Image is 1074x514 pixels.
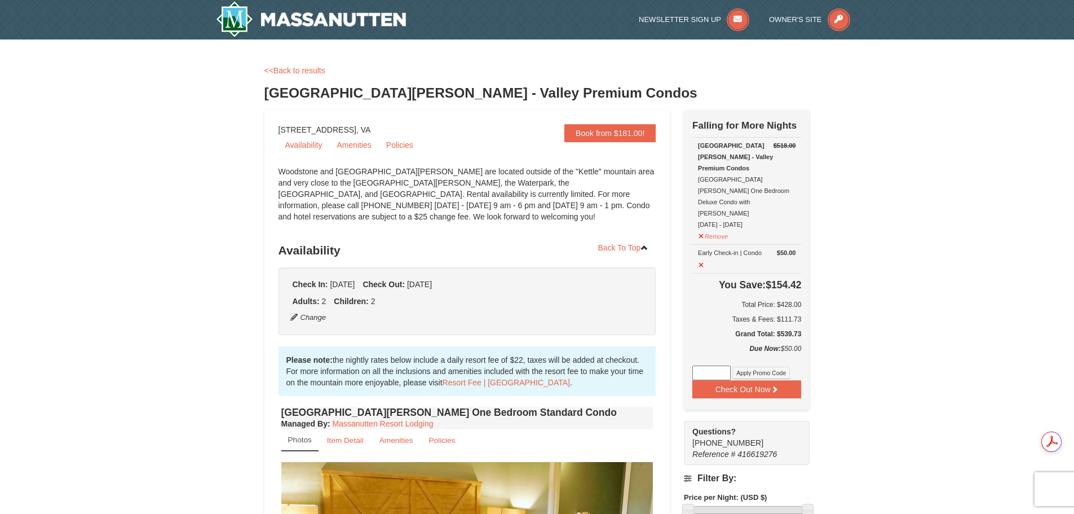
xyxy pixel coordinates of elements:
img: Massanutten Resort Logo [216,1,406,37]
a: <<Back to results [264,66,325,75]
a: Item Detail [320,429,371,451]
a: Resort Fee | [GEOGRAPHIC_DATA] [443,378,570,387]
a: Book from $181.00! [564,124,656,142]
td: Early Check-in | Condo [692,245,801,273]
h4: Filter By: [684,473,810,484]
div: Taxes & Fees: $111.73 [692,314,801,325]
span: [DATE] [330,280,355,289]
a: Photos [281,429,319,451]
h5: Grand Total: $539.73 [692,328,801,340]
span: 2 [371,297,375,306]
a: Availability [279,137,329,153]
span: Owner's Site [769,15,822,24]
h4: [GEOGRAPHIC_DATA][PERSON_NAME] One Bedroom Standard Condo [281,407,653,418]
strong: : [281,419,330,428]
h4: $154.42 [692,279,801,291]
strong: Adults: [293,297,320,306]
strong: $50.00 [777,247,796,258]
span: [PHONE_NUMBER] [692,426,789,447]
a: Owner's Site [769,15,850,24]
small: Amenities [379,436,413,445]
button: Apply Promo Code [732,367,790,379]
button: Check Out Now [692,380,801,398]
span: 2 [322,297,326,306]
span: Managed By [281,419,328,428]
strong: [GEOGRAPHIC_DATA][PERSON_NAME] - Valley Premium Condos [698,142,773,172]
div: $50.00 [692,343,801,366]
small: Item Detail [327,436,364,445]
strong: Check Out: [363,280,405,289]
a: Massanutten Resort [216,1,406,37]
strong: Due Now: [749,345,780,353]
a: Massanutten Resort Lodging [333,419,434,428]
button: Change [290,311,327,324]
div: Woodstone and [GEOGRAPHIC_DATA][PERSON_NAME] are located outside of the "Kettle" mountain area an... [279,166,656,234]
a: Back To Top [591,239,656,256]
h3: Availability [279,239,656,262]
span: Reference # [692,450,735,459]
div: [GEOGRAPHIC_DATA][PERSON_NAME] One Bedroom Deluxe Condo with [PERSON_NAME] [DATE] - [DATE] [698,140,795,230]
a: Policies [379,137,420,153]
span: 416619276 [737,450,777,459]
div: the nightly rates below include a daily resort fee of $22, taxes will be added at checkout. For m... [279,346,656,396]
small: Policies [428,436,455,445]
strong: Questions? [692,427,736,436]
a: Newsletter Sign Up [639,15,749,24]
strong: Price per Night: (USD $) [684,493,767,502]
strong: Children: [334,297,368,306]
h6: Total Price: $428.00 [692,299,801,310]
small: Photos [288,436,312,444]
button: Remove [698,228,728,242]
h3: [GEOGRAPHIC_DATA][PERSON_NAME] - Valley Premium Condos [264,82,810,104]
strong: Check In: [293,280,328,289]
span: [DATE] [407,280,432,289]
del: $518.00 [774,142,796,149]
strong: Please note: [286,355,333,364]
strong: Falling for More Nights [692,120,797,131]
span: Newsletter Sign Up [639,15,721,24]
a: Amenities [330,137,378,153]
span: You Save: [719,279,766,291]
a: Amenities [372,429,421,451]
a: Policies [421,429,462,451]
